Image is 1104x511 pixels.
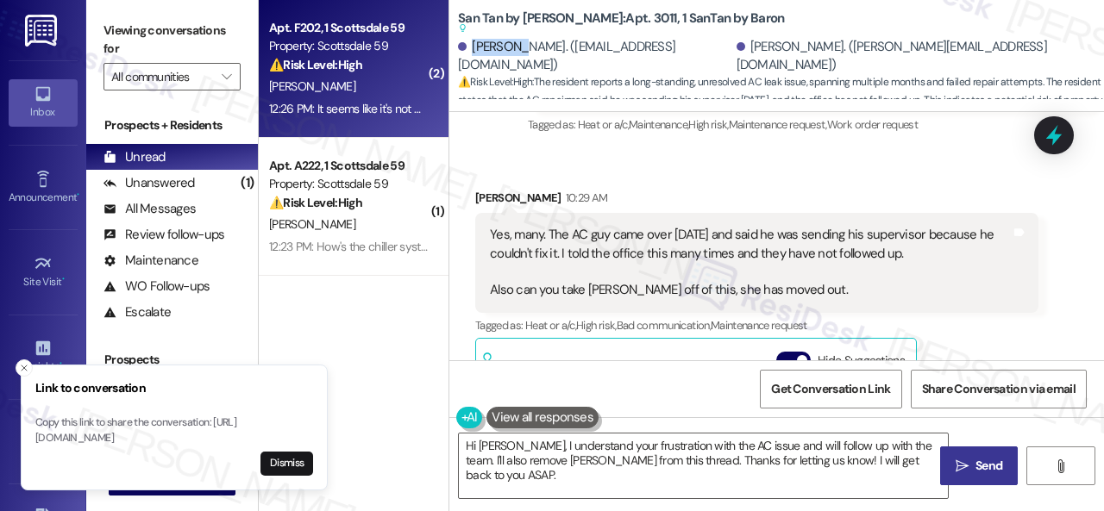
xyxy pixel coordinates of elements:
button: Get Conversation Link [760,370,901,408]
button: Share Conversation via email [911,370,1087,408]
div: [PERSON_NAME]. ([EMAIL_ADDRESS][DOMAIN_NAME]) [458,38,732,75]
i:  [1054,459,1067,473]
div: Apt. A222, 1 Scottsdale 59 [269,157,429,175]
span: Maintenance request , [729,117,827,132]
span: High risk , [688,117,729,132]
b: San Tan by [PERSON_NAME]: Apt. 3011, 1 SanTan by Baron [458,9,784,38]
p: Copy this link to share the conversation: [URL][DOMAIN_NAME] [35,415,313,446]
span: Bad communication , [617,318,711,333]
a: Inbox [9,79,78,126]
label: Viewing conversations for [103,17,241,63]
div: (1) [236,170,258,196]
strong: ⚠️ Risk Level: High [269,195,362,210]
div: Apt. F202, 1 Scottsdale 59 [269,19,429,37]
span: Work order request [827,117,918,132]
textarea: Hi [PERSON_NAME], I understand your frustration with the AC issue and will follow up with the tea... [459,433,948,498]
div: Unread [103,148,166,166]
i:  [956,459,969,473]
div: [PERSON_NAME]. ([PERSON_NAME][EMAIL_ADDRESS][DOMAIN_NAME]) [737,38,1091,75]
button: Send [940,446,1018,485]
div: Unanswered [103,174,195,192]
span: • [62,273,65,285]
h3: Link to conversation [35,379,313,397]
label: Hide Suggestions [818,352,905,370]
span: Heat or a/c , [525,318,576,333]
strong: ⚠️ Risk Level: High [458,75,532,89]
div: 10:29 AM [561,189,608,207]
div: Tagged as: [475,313,1038,338]
input: All communities [111,63,213,90]
div: Prospects + Residents [86,116,258,134]
div: Property: Scottsdale 59 [269,37,429,55]
a: Buildings [9,418,78,464]
span: [PERSON_NAME] [269,216,355,232]
button: Dismiss [260,452,313,476]
span: Maintenance request [711,318,807,333]
span: Share Conversation via email [922,380,1076,398]
div: 12:23 PM: How's the chiller system doing? [269,239,473,254]
i:  [222,70,231,84]
strong: ⚠️ Risk Level: High [269,57,362,72]
span: [PERSON_NAME] [269,78,355,94]
div: Property: Scottsdale 59 [269,175,429,193]
div: WO Follow-ups [103,277,210,296]
span: Send [975,457,1002,475]
span: Heat or a/c , [578,117,629,132]
div: Maintenance [103,252,198,270]
span: • [77,189,79,201]
a: Site Visit • [9,249,78,296]
button: Close toast [16,359,33,377]
div: Related guidelines [480,352,580,383]
a: Insights • [9,333,78,380]
div: Review follow-ups [103,226,224,244]
span: : The resident reports a long-standing, unresolved AC leak issue, spanning multiple months and fa... [458,73,1104,147]
div: Prospects [86,351,258,369]
img: ResiDesk Logo [25,15,60,47]
div: 12:26 PM: It seems like it's not working to the best of its ability. Can this issue be looked into? [269,101,721,116]
span: High risk , [576,318,617,333]
div: Tagged as: [528,112,1091,137]
span: Get Conversation Link [771,380,890,398]
div: [PERSON_NAME] [475,189,1038,213]
div: All Messages [103,200,196,218]
div: Yes, many. The AC guy came over [DATE] and said he was sending his supervisor because he couldn't... [490,226,1011,300]
span: Maintenance , [629,117,688,132]
div: Escalate [103,303,171,321]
